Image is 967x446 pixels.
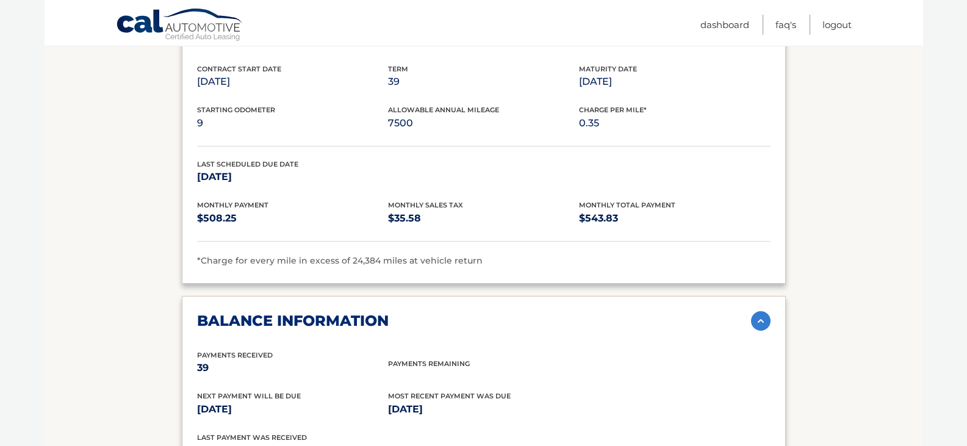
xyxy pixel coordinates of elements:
a: FAQ's [775,15,796,35]
p: $543.83 [579,210,770,227]
a: Cal Automotive [116,8,244,43]
p: $35.58 [388,210,579,227]
span: Payments Remaining [388,359,470,368]
p: 39 [388,73,579,90]
p: [DATE] [579,73,770,90]
span: Monthly Payment [197,201,268,209]
p: [DATE] [197,401,388,418]
span: Payments Received [197,351,273,359]
span: Most Recent Payment Was Due [388,392,511,400]
span: Contract Start Date [197,65,281,73]
img: accordion-active.svg [751,311,771,331]
p: [DATE] [197,168,388,185]
p: 9 [197,115,388,132]
span: Maturity Date [579,65,637,73]
span: Last Payment was received [197,433,307,442]
span: *Charge for every mile in excess of 24,384 miles at vehicle return [197,255,483,266]
p: 0.35 [579,115,770,132]
span: Starting Odometer [197,106,275,114]
span: Last Scheduled Due Date [197,160,298,168]
p: 39 [197,359,388,376]
span: Allowable Annual Mileage [388,106,499,114]
span: Next Payment will be due [197,392,301,400]
p: [DATE] [197,73,388,90]
span: Monthly Sales Tax [388,201,463,209]
span: Term [388,65,408,73]
p: [DATE] [388,401,579,418]
span: Monthly Total Payment [579,201,675,209]
a: Dashboard [700,15,749,35]
p: 7500 [388,115,579,132]
p: $508.25 [197,210,388,227]
a: Logout [822,15,852,35]
h2: balance information [197,312,389,330]
span: Charge Per Mile* [579,106,647,114]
